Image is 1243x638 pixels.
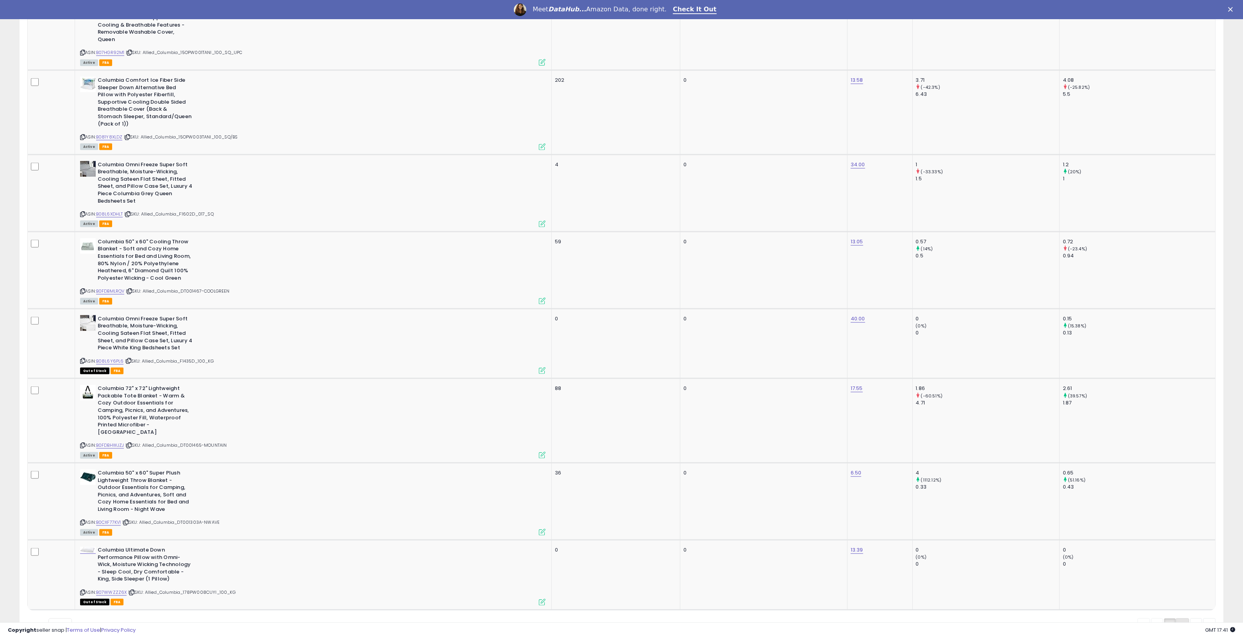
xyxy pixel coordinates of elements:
[916,238,1059,245] div: 0.57
[80,161,96,177] img: 41qqenEgDRL._SL40_.jpg
[1164,618,1176,632] a: 1
[1063,385,1215,392] div: 2.61
[96,442,124,449] a: B0FDBHWJZJ
[851,315,865,323] a: 40.00
[80,161,545,226] div: ASIN:
[916,483,1059,491] div: 0.33
[98,161,193,207] b: Columbia Omni Freeze Super Soft Breathable, Moisture-Wicking, Cooling Sateen Flat Sheet, Fitted S...
[80,529,98,536] span: All listings currently available for purchase on Amazon
[96,49,125,56] a: B07HGR92M1
[683,385,841,392] div: 0
[921,169,943,175] small: (-33.33%)
[1063,554,1074,560] small: (0%)
[916,385,1059,392] div: 1.86
[99,298,113,305] span: FBA
[555,469,674,476] div: 36
[96,288,125,295] a: B0FDBMLRQV
[124,134,238,140] span: | SKU: Allied_Columbia_15OPW003TANI_100_SQ/BS
[1228,7,1236,12] div: Close
[916,469,1059,476] div: 4
[1068,323,1086,329] small: (15.38%)
[533,5,667,13] div: Meet Amazon Data, done right.
[921,477,942,483] small: (1112.12%)
[126,288,230,294] span: | SKU: Allied_Columbia_DT001467-COOLGREEN
[125,358,214,364] span: | SKU: Allied_Columbia_F1435D_100_KG
[851,469,862,477] a: 6.50
[1063,329,1215,336] div: 0.13
[96,589,127,596] a: B07WWZZZ6X
[80,385,545,458] div: ASIN:
[683,77,841,84] div: 0
[125,442,227,448] span: | SKU: Allied_Columbia_DT001465-MOUNTAIN
[851,76,863,84] a: 13.58
[80,59,98,66] span: All listings currently available for purchase on Amazon
[921,393,943,399] small: (-60.51%)
[126,49,243,56] span: | SKU: Allied_Columbia_15OPW001TANI_100_SQ_UPC
[80,315,545,373] div: ASIN:
[555,385,674,392] div: 88
[851,385,863,392] a: 17.55
[128,589,236,595] span: | SKU: Allied_Columbia_178PW008CUYI_100_KG
[98,315,193,354] b: Columbia Omni Freeze Super Soft Breathable, Moisture-Wicking, Cooling Sateen Flat Sheet, Fitted S...
[80,547,96,553] img: 21Ljo8PFl9L._SL40_.jpg
[1063,315,1215,322] div: 0.15
[80,77,545,149] div: ASIN:
[80,77,96,92] img: 41CF+suocwL._SL40_.jpg
[555,77,674,84] div: 202
[80,238,96,254] img: 31hsx7OtirL._SL40_.jpg
[111,368,124,374] span: FBA
[916,77,1059,84] div: 3.71
[96,134,123,140] a: B081Y8XLDZ
[33,621,89,628] span: Show: entries
[1208,621,1211,629] span: »
[555,238,674,245] div: 59
[916,91,1059,98] div: 6.43
[1063,77,1215,84] div: 4.08
[1063,546,1215,554] div: 0
[921,84,940,90] small: (-42.3%)
[98,238,193,284] b: Columbia 50" x 60" Cooling Throw Blanket - Soft and Cozy Home Essentials for Bed and Living Room,...
[98,469,193,515] b: Columbia 50" x 60" Super Plush Lightweight Throw Blanket - Outdoor Essentials for Camping, Picnic...
[1068,84,1090,90] small: (-25.82%)
[99,221,113,227] span: FBA
[80,221,98,227] span: All listings currently available for purchase on Amazon
[1068,169,1082,175] small: (20%)
[1068,393,1087,399] small: (39.57%)
[1063,161,1215,168] div: 1.2
[80,368,109,374] span: All listings that are currently out of stock and unavailable for purchase on Amazon
[8,626,36,634] strong: Copyright
[99,452,113,459] span: FBA
[80,298,98,305] span: All listings currently available for purchase on Amazon
[851,161,865,169] a: 34.00
[80,452,98,459] span: All listings currently available for purchase on Amazon
[101,626,136,634] a: Privacy Policy
[916,175,1059,182] div: 1.5
[1063,399,1215,406] div: 1.87
[916,399,1059,406] div: 4.71
[555,546,674,554] div: 0
[916,161,1059,168] div: 1
[555,315,674,322] div: 0
[67,626,100,634] a: Terms of Use
[80,599,109,606] span: All listings that are currently out of stock and unavailable for purchase on Amazon
[80,385,96,401] img: 41nXTIoy9VL._SL40_.jpg
[80,238,545,304] div: ASIN:
[555,161,674,168] div: 4
[96,519,121,526] a: B0CXF77KV1
[99,59,113,66] span: FBA
[851,546,863,554] a: 13.39
[916,315,1059,322] div: 0
[1068,246,1087,252] small: (-23.4%)
[80,469,96,485] img: 41TUaALYJXL._SL40_.jpg
[851,238,863,246] a: 13.05
[98,546,193,585] b: Columbia Ultimate Down Performance Pillow with Omni-Wick, Moisture Wicking Technology - Sleep Coo...
[1195,621,1197,629] span: ›
[548,5,586,13] i: DataHub...
[916,323,927,329] small: (0%)
[1063,91,1215,98] div: 5.5
[916,554,927,560] small: (0%)
[1205,626,1235,634] span: 2025-09-16 17:41 GMT
[98,77,193,129] b: Columbia Comfort Ice Fiber Side Sleeper Down Alternative Bed Pillow with Polyester Fiberfill, Sup...
[96,358,124,365] a: B08L6Y6PL6
[1063,469,1215,476] div: 0.65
